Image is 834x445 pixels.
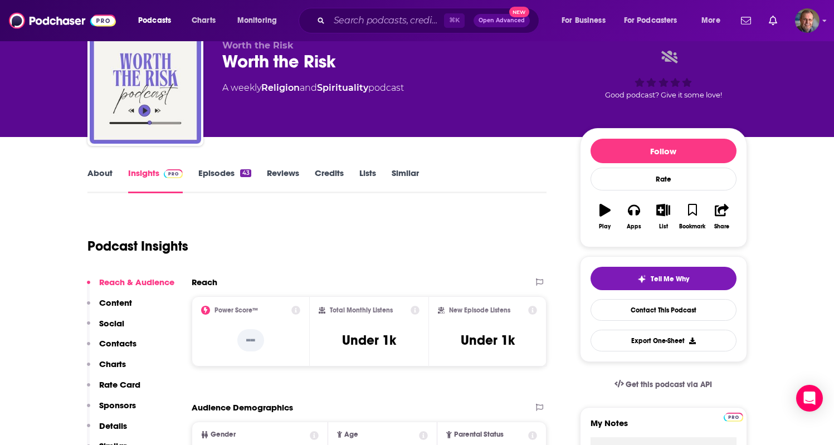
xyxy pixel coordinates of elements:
a: Similar [392,168,419,193]
button: Social [87,318,124,339]
p: Sponsors [99,400,136,410]
a: Show notifications dropdown [737,11,755,30]
input: Search podcasts, credits, & more... [329,12,444,30]
div: Share [714,223,729,230]
button: Reach & Audience [87,277,174,297]
span: For Podcasters [624,13,677,28]
p: Contacts [99,338,136,349]
button: Rate Card [87,379,140,400]
h3: Under 1k [342,332,396,349]
button: Follow [591,139,737,163]
button: Sponsors [87,400,136,420]
button: Share [707,197,736,237]
span: Good podcast? Give it some love! [605,91,722,99]
span: ⌘ K [444,13,465,28]
a: Pro website [724,411,743,422]
a: Charts [184,12,222,30]
a: Lists [359,168,376,193]
h2: New Episode Listens [449,306,510,314]
button: Contacts [87,338,136,359]
div: Apps [627,223,641,230]
button: List [648,197,677,237]
button: tell me why sparkleTell Me Why [591,267,737,290]
div: Good podcast? Give it some love! [580,40,747,109]
button: open menu [230,12,291,30]
a: Episodes43 [198,168,251,193]
button: Content [87,297,132,318]
p: Rate Card [99,379,140,390]
button: Play [591,197,620,237]
img: Worth the Risk [90,32,201,144]
span: Tell Me Why [651,275,689,283]
button: Charts [87,359,126,379]
h1: Podcast Insights [87,238,188,255]
div: 43 [240,169,251,177]
a: Spirituality [317,82,368,93]
img: User Profile [795,8,820,33]
span: Worth the Risk [222,40,294,51]
button: Details [87,420,127,441]
span: Age [344,431,358,438]
div: Bookmark [679,223,705,230]
h3: Under 1k [461,332,515,349]
span: Logged in as dan82658 [795,8,820,33]
p: -- [237,329,264,351]
a: Credits [315,168,344,193]
span: For Business [562,13,606,28]
h2: Audience Demographics [192,402,293,413]
a: InsightsPodchaser Pro [128,168,183,193]
div: Rate [591,168,737,190]
span: Gender [211,431,236,438]
button: open menu [694,12,734,30]
p: Content [99,297,132,308]
a: Get this podcast via API [606,371,721,398]
a: Reviews [267,168,299,193]
button: Apps [620,197,648,237]
span: Parental Status [454,431,504,438]
h2: Power Score™ [214,306,258,314]
a: Contact This Podcast [591,299,737,321]
span: Get this podcast via API [626,380,712,389]
div: List [659,223,668,230]
img: tell me why sparkle [637,275,646,283]
div: A weekly podcast [222,81,404,95]
img: Podchaser Pro [164,169,183,178]
button: open menu [554,12,620,30]
button: Bookmark [678,197,707,237]
p: Charts [99,359,126,369]
h2: Total Monthly Listens [330,306,393,314]
img: Podchaser Pro [724,413,743,422]
button: Open AdvancedNew [474,14,530,27]
button: Show profile menu [795,8,820,33]
span: Open Advanced [479,18,525,23]
span: New [509,7,529,17]
img: Podchaser - Follow, Share and Rate Podcasts [9,10,116,31]
span: Podcasts [138,13,171,28]
p: Social [99,318,124,329]
button: open menu [617,12,694,30]
span: Monitoring [237,13,277,28]
div: Search podcasts, credits, & more... [309,8,550,33]
a: Show notifications dropdown [764,11,782,30]
div: Play [599,223,611,230]
a: Religion [261,82,300,93]
span: More [701,13,720,28]
label: My Notes [591,418,737,437]
span: Charts [192,13,216,28]
h2: Reach [192,277,217,287]
p: Reach & Audience [99,277,174,287]
span: and [300,82,317,93]
a: About [87,168,113,193]
button: Export One-Sheet [591,330,737,351]
button: open menu [130,12,186,30]
p: Details [99,420,127,431]
div: Open Intercom Messenger [796,385,823,412]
